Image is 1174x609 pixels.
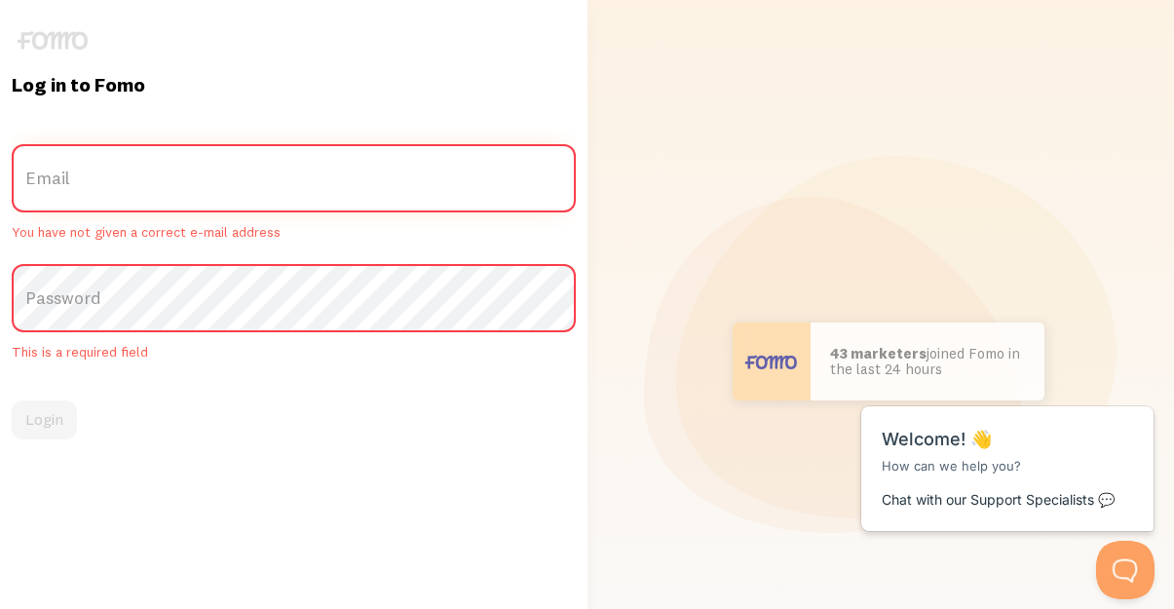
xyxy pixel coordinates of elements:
[830,346,1025,378] p: joined Fomo in the last 24 hours
[12,72,576,97] h1: Log in to Fomo
[18,31,88,50] img: fomo-logo-gray-b99e0e8ada9f9040e2984d0d95b3b12da0074ffd48d1e5cb62ac37fc77b0b268.svg
[1096,541,1155,599] iframe: Help Scout Beacon - Open
[733,323,811,400] img: User avatar
[12,264,576,332] label: Password
[12,344,576,362] span: This is a required field
[830,344,927,362] b: 43 marketers
[12,144,576,212] label: Email
[852,358,1165,541] iframe: Help Scout Beacon - Messages and Notifications
[12,224,576,242] span: You have not given a correct e-mail address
